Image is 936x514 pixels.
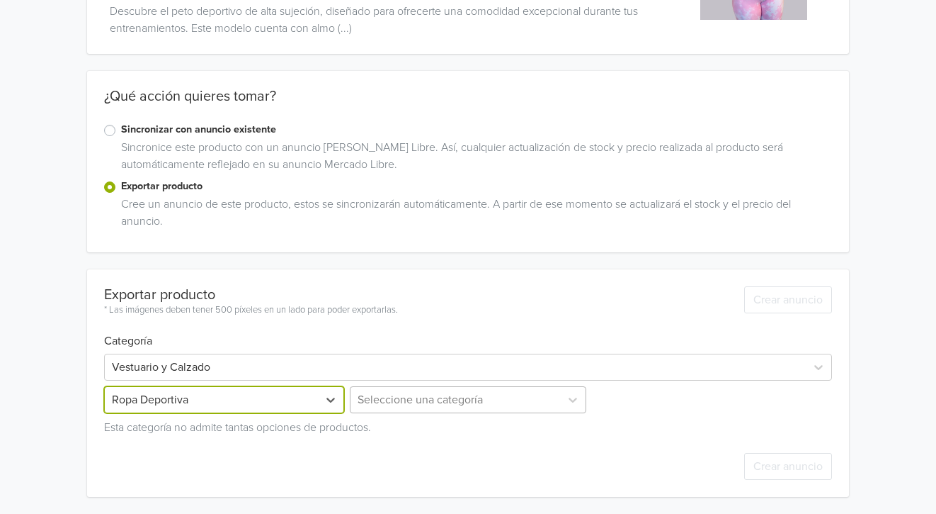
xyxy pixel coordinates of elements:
div: ¿Qué acción quieres tomar? [87,88,850,122]
label: Exportar producto [121,179,833,194]
button: Crear anuncio [744,286,832,313]
label: Sincronizar con anuncio existente [121,122,833,138]
div: Esta categoría no admite tantas opciones de productos. [104,413,833,436]
div: * Las imágenes deben tener 500 píxeles en un lado para poder exportarlas. [104,303,398,318]
button: Crear anuncio [744,453,832,480]
h6: Categoría [104,318,833,348]
div: Exportar producto [104,286,398,303]
div: Sincronice este producto con un anuncio [PERSON_NAME] Libre. Así, cualquier actualización de stoc... [115,139,833,179]
div: Cree un anuncio de este producto, estos se sincronizarán automáticamente. A partir de ese momento... [115,196,833,235]
span: Descubre el peto deportivo de alta sujeción, diseñado para ofrecerte una comodidad excepcional du... [110,3,675,37]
